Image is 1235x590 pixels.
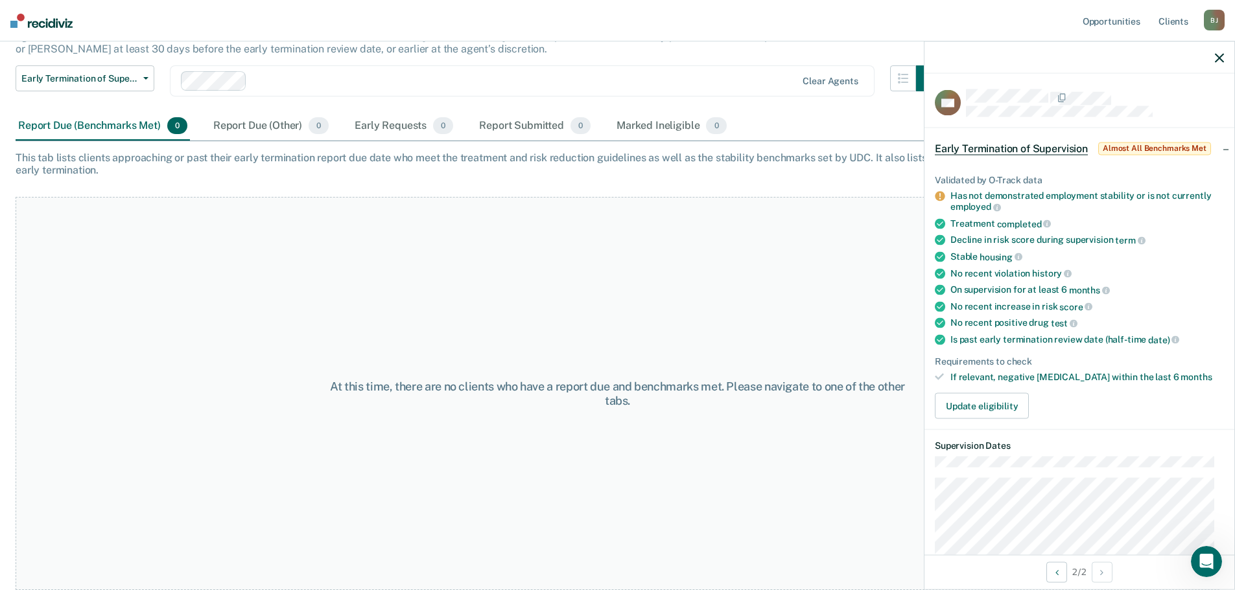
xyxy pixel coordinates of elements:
[950,372,1224,383] div: If relevant, negative [MEDICAL_DATA] within the last 6
[935,440,1224,451] dt: Supervision Dates
[924,128,1234,169] div: Early Termination of SupervisionAlmost All Benchmarks Met
[950,218,1224,229] div: Treatment
[1051,318,1077,328] span: test
[476,112,593,141] div: Report Submitted
[1046,562,1067,582] button: Previous Opportunity
[1148,334,1179,345] span: date)
[950,190,1224,212] div: Has not demonstrated employment stability or is not currently employed
[433,117,453,134] span: 0
[16,18,938,55] p: The [US_STATE] Sentencing Commission’s 2025 Adult Sentencing, Release, & Supervision Guidelines e...
[997,218,1052,229] span: completed
[950,234,1224,246] div: Decline in risk score during supervision
[309,117,329,134] span: 0
[352,112,456,141] div: Early Requests
[950,267,1224,279] div: No recent violation
[935,356,1224,367] div: Requirements to check
[211,112,331,141] div: Report Due (Other)
[950,334,1224,346] div: Is past early termination review date (half-time
[1181,372,1212,382] span: months
[1115,235,1145,245] span: term
[1204,10,1225,30] div: B J
[980,251,1022,262] span: housing
[16,152,1219,176] div: This tab lists clients approaching or past their early termination report due date who meet the t...
[935,393,1029,419] button: Update eligibility
[950,251,1224,263] div: Stable
[167,117,187,134] span: 0
[950,284,1224,296] div: On supervision for at least 6
[614,112,729,141] div: Marked Ineligible
[10,14,73,28] img: Recidiviz
[950,301,1224,312] div: No recent increase in risk
[924,554,1234,589] div: 2 / 2
[1191,546,1222,577] iframe: Intercom live chat
[1032,268,1072,278] span: history
[706,117,726,134] span: 0
[1069,285,1110,295] span: months
[950,317,1224,329] div: No recent positive drug
[1092,562,1112,582] button: Next Opportunity
[803,76,858,87] div: Clear agents
[1059,301,1092,312] span: score
[935,142,1088,155] span: Early Termination of Supervision
[935,174,1224,185] div: Validated by O-Track data
[317,380,919,407] div: At this time, there are no clients who have a report due and benchmarks met. Please navigate to o...
[21,73,138,84] span: Early Termination of Supervision
[570,117,591,134] span: 0
[16,112,190,141] div: Report Due (Benchmarks Met)
[1098,142,1211,155] span: Almost All Benchmarks Met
